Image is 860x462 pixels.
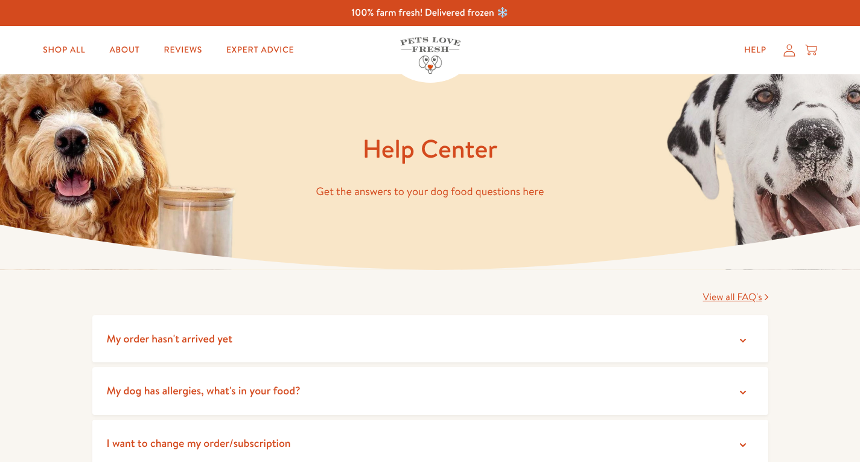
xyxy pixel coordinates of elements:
[92,367,768,415] summary: My dog has allergies, what's in your food?
[92,182,768,201] p: Get the answers to your dog food questions here
[154,38,212,62] a: Reviews
[92,132,768,165] h1: Help Center
[100,38,149,62] a: About
[703,290,768,304] a: View all FAQ's
[33,38,95,62] a: Shop All
[400,37,460,74] img: Pets Love Fresh
[734,38,776,62] a: Help
[107,383,301,398] span: My dog has allergies, what's in your food?
[107,331,233,346] span: My order hasn't arrived yet
[217,38,304,62] a: Expert Advice
[107,435,291,451] span: I want to change my order/subscription
[92,315,768,363] summary: My order hasn't arrived yet
[703,290,762,304] span: View all FAQ's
